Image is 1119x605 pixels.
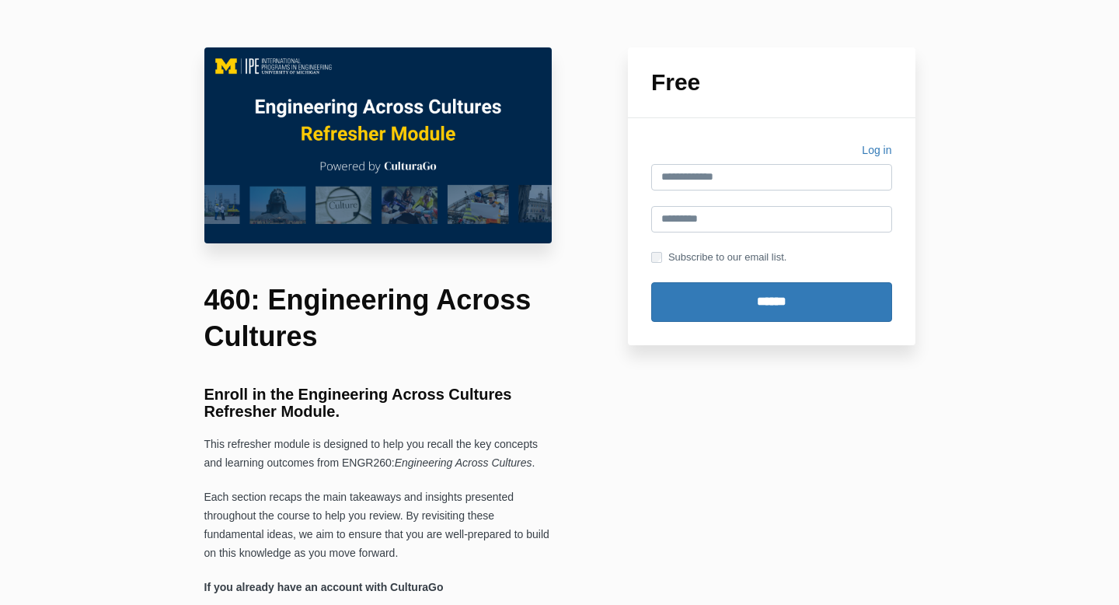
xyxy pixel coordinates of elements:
h3: Enroll in the Engineering Across Cultures Refresher Module. [204,386,553,420]
a: Log in [862,142,891,164]
span: This refresher module is designed to help you recall the key concepts and learning outcomes from ... [204,438,539,469]
span: Engineering Across Cultures [395,456,532,469]
h1: 460: Engineering Across Cultures [204,282,553,355]
span: the course to help you review. By revisiting these fundamental ideas, we aim to ensure that you a... [204,509,549,559]
img: c0f10fc-c575-6ff0-c716-7a6e5a06d1b5_EAC_460_Main_Image.png [204,47,553,243]
input: Subscribe to our email list. [651,252,662,263]
strong: If you already have an account with CulturaGo [204,581,444,593]
span: Each section recaps the main takeaways and insights presented throughout [204,491,514,522]
h1: Free [651,71,892,94]
label: Subscribe to our email list. [651,249,786,266]
span: . [532,456,535,469]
